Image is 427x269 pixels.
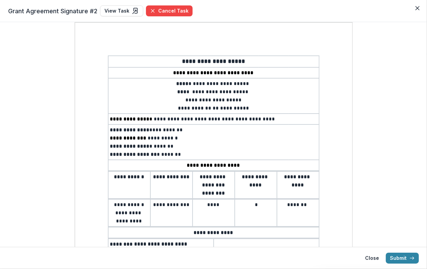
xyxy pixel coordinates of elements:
[146,5,193,16] button: Cancel Task
[100,5,143,16] a: View Task
[386,253,419,264] button: Submit
[412,3,423,14] button: Close
[361,253,383,264] button: Close
[8,6,97,16] span: Grant Agreement Signature #2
